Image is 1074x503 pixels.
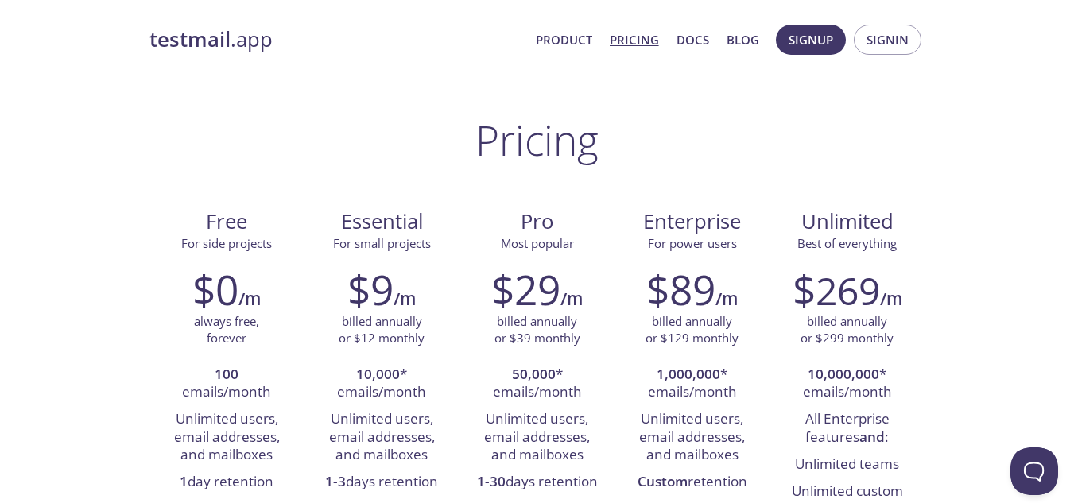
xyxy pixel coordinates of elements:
iframe: Help Scout Beacon - Open [1010,447,1058,495]
li: Unlimited users, email addresses, and mailboxes [161,406,293,469]
li: * emails/month [781,362,913,407]
span: Signin [867,29,909,50]
h6: /m [238,285,261,312]
a: Blog [727,29,759,50]
strong: 10,000 [356,365,400,383]
strong: 1,000,000 [657,365,720,383]
a: Pricing [610,29,659,50]
p: billed annually or $12 monthly [339,313,425,347]
span: Unlimited [801,207,894,235]
h6: /m [880,285,902,312]
p: billed annually or $39 monthly [494,313,580,347]
button: Signin [854,25,921,55]
strong: testmail [149,25,231,53]
strong: 100 [215,365,238,383]
li: days retention [316,469,448,496]
h6: /m [394,285,416,312]
li: Unlimited users, email addresses, and mailboxes [316,406,448,469]
p: billed annually or $299 monthly [801,313,894,347]
li: * emails/month [626,362,758,407]
li: Unlimited users, email addresses, and mailboxes [471,406,603,469]
li: All Enterprise features : [781,406,913,451]
li: day retention [161,469,293,496]
a: Docs [677,29,709,50]
span: Most popular [501,235,574,251]
p: always free, forever [194,313,259,347]
span: For power users [648,235,737,251]
span: For small projects [333,235,431,251]
strong: 1-30 [477,472,506,490]
span: Essential [317,208,447,235]
h2: $0 [192,265,238,313]
span: Signup [789,29,833,50]
li: Unlimited users, email addresses, and mailboxes [626,406,758,469]
strong: 50,000 [512,365,556,383]
strong: 10,000,000 [808,365,879,383]
li: retention [626,469,758,496]
li: * emails/month [316,362,448,407]
h2: $89 [646,265,715,313]
h1: Pricing [475,116,599,164]
h2: $ [793,265,880,313]
li: emails/month [161,362,293,407]
span: Pro [472,208,602,235]
span: For side projects [181,235,272,251]
li: * emails/month [471,362,603,407]
strong: Custom [638,472,688,490]
button: Signup [776,25,846,55]
span: Enterprise [627,208,757,235]
li: days retention [471,469,603,496]
a: testmail.app [149,26,523,53]
h6: /m [715,285,738,312]
h6: /m [560,285,583,312]
span: Free [162,208,292,235]
h2: $29 [491,265,560,313]
strong: and [859,428,885,446]
h2: $9 [347,265,394,313]
a: Product [536,29,592,50]
li: Unlimited teams [781,451,913,478]
strong: 1-3 [325,472,346,490]
strong: 1 [180,472,188,490]
p: billed annually or $129 monthly [646,313,739,347]
span: 269 [816,265,880,316]
span: Best of everything [797,235,897,251]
